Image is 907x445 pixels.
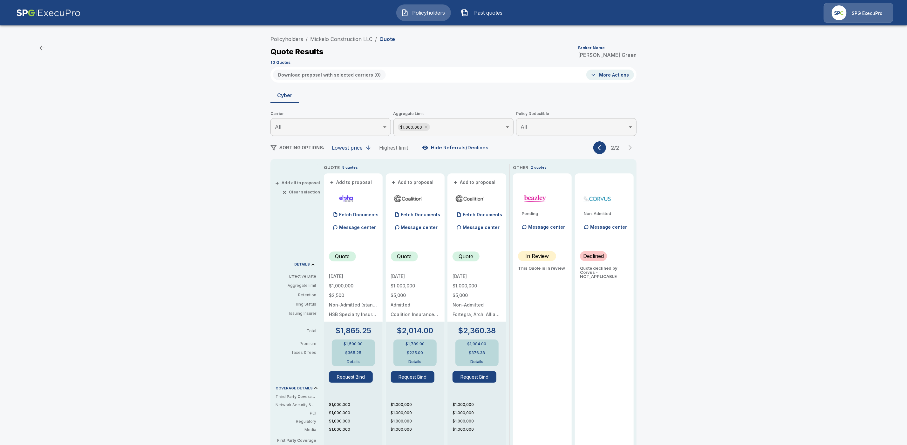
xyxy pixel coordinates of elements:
[342,165,358,170] p: 8 quotes
[401,224,438,231] p: Message center
[453,371,501,383] span: Request Bind
[391,312,440,317] p: Coalition Insurance Solutions
[824,3,893,23] a: Agency IconSPG ExecuPro
[397,327,433,334] p: $2,014.00
[583,252,604,260] p: Declined
[513,165,528,171] p: OTHER
[276,283,316,288] p: Aggregate limit
[531,165,533,170] p: 2
[335,327,371,334] p: $1,865.25
[411,9,446,17] span: Policyholders
[521,124,527,130] span: All
[578,52,637,57] p: [PERSON_NAME] Green
[270,61,290,64] p: 10 Quotes
[339,224,376,231] p: Message center
[391,284,440,288] p: $1,000,000
[270,111,391,117] span: Carrier
[275,181,279,185] span: +
[463,212,502,217] p: Fetch Documents
[401,212,440,217] p: Fetch Documents
[329,284,378,288] p: $1,000,000
[329,402,383,408] p: $1,000,000
[270,88,299,103] button: Cyber
[406,342,425,346] p: $1,789.00
[580,266,629,279] p: Quote declined by Corvus - NOT_APPLICABLE
[578,46,605,50] p: Broker Name
[16,3,81,23] img: AA Logo
[407,351,423,355] p: $225.00
[329,293,378,298] p: $2,500
[471,9,506,17] span: Past quotes
[516,111,637,117] span: Policy Deductible
[453,312,501,317] p: Fortegra, Arch, Allianz, Aspen, Vantage
[329,418,383,424] p: $1,000,000
[398,123,430,131] div: $1,000,000
[276,351,321,354] p: Taxes & fees
[398,124,425,131] span: $1,000,000
[284,190,320,194] button: ×Clear selection
[453,180,457,185] span: +
[276,273,316,279] p: Effective Date
[521,194,550,203] img: beazleycyber
[421,142,491,154] button: Hide Referrals/Declines
[275,124,281,130] span: All
[279,145,324,150] span: SORTING OPTIONS:
[453,179,497,186] button: +Add to proposal
[590,224,627,230] p: Message center
[345,351,361,355] p: $365.25
[456,4,511,21] button: Past quotes IconPast quotes
[332,145,363,151] div: Lowest price
[276,427,316,433] p: Media
[276,438,321,443] p: First Party Coverage
[528,224,565,230] p: Message center
[391,371,440,383] span: Request Bind
[396,4,451,21] a: Policyholders IconPolicyholders
[453,427,506,432] p: $1,000,000
[276,419,316,424] p: Regulatory
[391,402,445,408] p: $1,000,000
[331,194,361,203] img: elphacyberstandard
[270,48,324,56] p: Quote Results
[276,292,316,298] p: Retention
[276,342,321,346] p: Premium
[534,165,547,170] p: quotes
[453,418,506,424] p: $1,000,000
[276,402,316,408] p: Network Security & Privacy Liability
[453,274,501,279] p: [DATE]
[391,427,445,432] p: $1,000,000
[276,410,316,416] p: PCI
[402,360,428,364] button: Details
[379,37,395,42] p: Quote
[852,10,883,17] p: SPG ExecuPro
[276,301,316,307] p: Filing Status
[310,36,372,42] a: Mickelo Construction LLC
[391,371,435,383] button: Request Bind
[453,284,501,288] p: $1,000,000
[329,427,383,432] p: $1,000,000
[341,360,366,364] button: Details
[467,342,487,346] p: $1,984.00
[392,180,396,185] span: +
[276,181,320,185] button: +Add all to proposal
[584,212,629,216] p: Non-Admitted
[283,190,286,194] span: ×
[344,342,363,346] p: $1,500.00
[391,179,435,186] button: +Add to proposal
[379,145,408,151] div: Highest limit
[832,5,847,20] img: Agency Icon
[329,371,373,383] button: Request Bind
[375,35,377,43] li: /
[609,145,621,150] p: 2 / 2
[270,35,395,43] nav: breadcrumb
[276,394,321,400] p: Third Party Coverage
[330,180,334,185] span: +
[459,253,474,260] p: Quote
[270,36,303,42] a: Policyholders
[522,212,567,216] p: Pending
[329,410,383,416] p: $1,000,000
[453,303,501,307] p: Non-Admitted
[463,224,500,231] p: Message center
[453,410,506,416] p: $1,000,000
[391,274,440,279] p: [DATE]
